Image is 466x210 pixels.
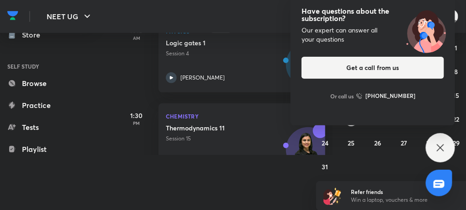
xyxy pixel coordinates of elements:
h5: Logic gates 1 [166,38,280,48]
img: referral [323,187,342,205]
button: August 22, 2025 [449,112,464,126]
button: August 31, 2025 [318,159,333,174]
h6: Refer friends [351,188,464,196]
button: August 15, 2025 [449,88,464,102]
h5: 1:30 [118,111,155,120]
button: August 1, 2025 [449,40,464,55]
img: ttu_illustration_new.svg [397,7,455,53]
button: Get a call from us [302,57,444,79]
p: Session 15 [166,135,298,143]
abbr: August 8, 2025 [455,67,458,76]
h4: Have questions about the subscription? [302,7,444,22]
abbr: August 28, 2025 [427,139,434,147]
p: PM [118,120,155,126]
p: [PERSON_NAME] [180,74,225,82]
abbr: August 1, 2025 [455,43,458,52]
p: Session 4 [166,49,298,58]
button: August 8, 2025 [449,64,464,79]
img: Avatar [286,132,330,176]
p: Or call us [330,92,354,100]
abbr: August 25, 2025 [348,139,355,147]
abbr: August 15, 2025 [453,91,460,100]
button: August 28, 2025 [423,135,437,150]
div: Store [22,29,46,40]
abbr: August 22, 2025 [453,115,460,124]
abbr: August 27, 2025 [401,139,407,147]
button: August 27, 2025 [397,135,411,150]
a: [PHONE_NUMBER] [356,92,415,101]
img: Avatar [286,47,330,91]
p: Chemistry [166,111,298,122]
button: August 26, 2025 [371,135,385,150]
abbr: August 31, 2025 [322,162,328,171]
button: August 24, 2025 [318,135,333,150]
button: August 29, 2025 [449,135,464,150]
img: Company Logo [7,9,18,22]
abbr: August 26, 2025 [374,139,381,147]
button: August 25, 2025 [344,135,359,150]
h6: [PHONE_NUMBER] [365,92,415,101]
div: Our expert can answer all your questions [302,26,444,44]
abbr: August 24, 2025 [322,139,328,147]
a: Company Logo [7,9,18,25]
p: Win a laptop, vouchers & more [351,196,464,204]
p: AM [118,35,155,41]
button: NEET UG [41,7,98,26]
abbr: August 29, 2025 [453,139,460,147]
h5: Thermodynamics 11 [166,124,280,133]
